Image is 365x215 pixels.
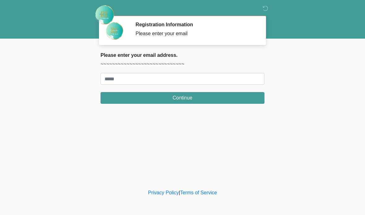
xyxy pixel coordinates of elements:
img: Agent Avatar [105,22,124,40]
div: Please enter your email [135,30,255,37]
a: Privacy Policy [148,190,179,195]
img: Rehydrate Aesthetics & Wellness Logo [94,5,115,25]
a: | [179,190,180,195]
h2: Please enter your email address. [101,52,264,58]
p: ~~~~~~~~~~~~~~~~~~~~~~~~~~~~~ [101,61,264,68]
a: Terms of Service [180,190,217,195]
button: Continue [101,92,264,104]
